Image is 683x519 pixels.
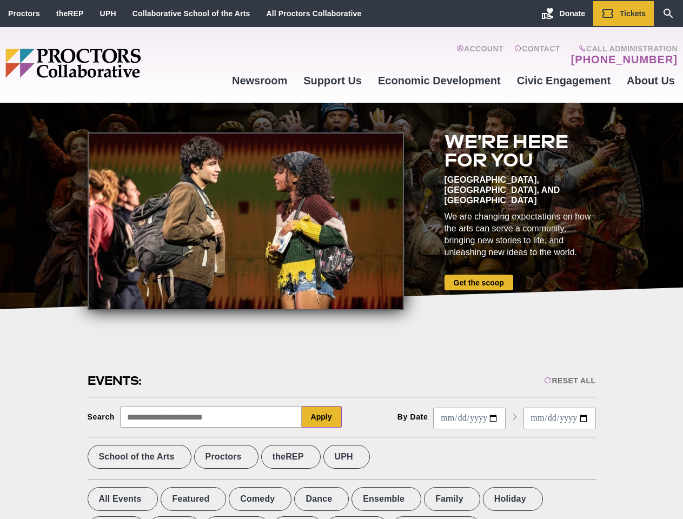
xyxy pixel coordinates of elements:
span: Call Administration [568,44,678,53]
a: Tickets [593,1,654,26]
a: Support Us [295,66,370,95]
label: theREP [261,445,321,469]
label: Featured [161,487,226,511]
label: All Events [88,487,158,511]
label: Proctors [194,445,258,469]
label: Dance [294,487,349,511]
span: Tickets [620,9,646,18]
div: [GEOGRAPHIC_DATA], [GEOGRAPHIC_DATA], and [GEOGRAPHIC_DATA] [445,175,596,205]
a: Account [456,44,503,66]
a: theREP [56,9,84,18]
a: [PHONE_NUMBER] [571,53,678,66]
label: School of the Arts [88,445,191,469]
button: Apply [302,406,342,428]
a: Civic Engagement [509,66,619,95]
label: Family [424,487,480,511]
a: Contact [514,44,560,66]
a: Collaborative School of the Arts [132,9,250,18]
h2: Events: [88,372,143,389]
h2: We're here for you [445,132,596,169]
a: UPH [100,9,116,18]
a: Search [654,1,683,26]
div: Reset All [544,376,595,385]
a: Proctors [8,9,40,18]
div: We are changing expectations on how the arts can serve a community, bringing new stories to life,... [445,211,596,258]
div: Search [88,412,115,421]
label: UPH [323,445,370,469]
a: Newsroom [224,66,295,95]
a: All Proctors Collaborative [266,9,361,18]
label: Comedy [229,487,291,511]
a: Economic Development [370,66,509,95]
label: Ensemble [352,487,421,511]
label: Holiday [483,487,543,511]
div: By Date [397,412,428,421]
span: Donate [560,9,585,18]
img: Proctors logo [5,49,224,78]
a: Donate [533,1,593,26]
a: Get the scoop [445,275,513,290]
a: About Us [619,66,683,95]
